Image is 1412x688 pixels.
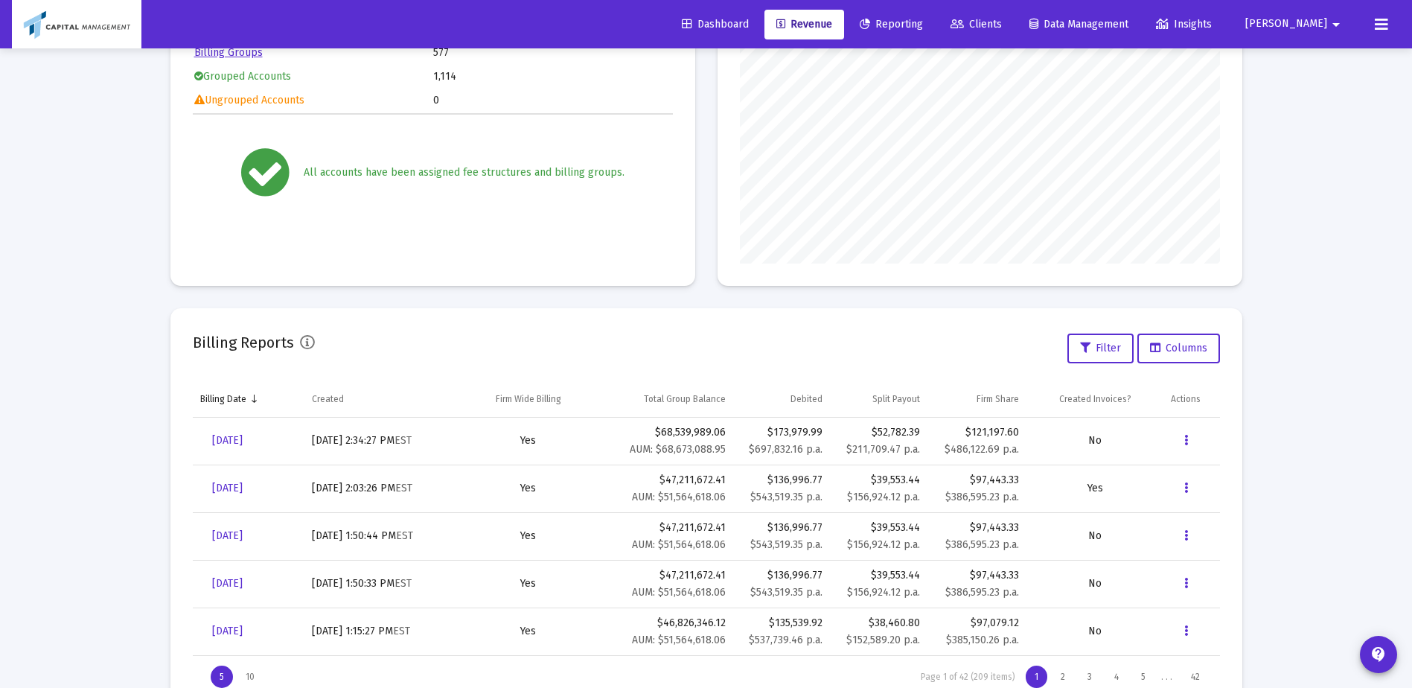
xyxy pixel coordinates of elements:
a: [DATE] [200,569,255,599]
div: [DATE] 1:15:27 PM [312,624,453,639]
div: $97,443.33 [935,473,1019,488]
span: Clients [951,18,1002,31]
div: $136,996.77 [741,520,822,535]
div: $97,443.33 [935,568,1019,583]
small: EST [393,625,410,637]
td: Column Actions [1163,381,1219,417]
span: Dashboard [682,18,749,31]
small: AUM: $51,564,618.06 [632,586,726,599]
small: EST [396,529,413,542]
small: $211,709.47 p.a. [846,443,920,456]
a: Reporting [848,10,935,39]
div: $38,460.80 [837,616,920,648]
div: No [1034,624,1157,639]
div: Firm Wide Billing [496,393,561,405]
div: $136,996.77 [741,473,822,488]
button: [PERSON_NAME] [1227,9,1363,39]
div: Split Payout [872,393,920,405]
div: $39,553.44 [837,473,920,505]
div: Display 5 items on page [211,666,233,688]
span: Reporting [860,18,923,31]
span: [DATE] [212,434,243,447]
div: Yes [468,624,588,639]
div: $52,782.39 [837,425,920,457]
small: $537,739.46 p.a. [749,634,822,646]
small: $543,519.35 p.a. [750,491,822,503]
span: Revenue [776,18,832,31]
a: Insights [1144,10,1224,39]
a: [DATE] [200,617,255,646]
span: [DATE] [212,625,243,637]
div: Page 1 of 42 (209 items) [921,672,1015,683]
mat-icon: arrow_drop_down [1327,10,1345,39]
span: [DATE] [212,529,243,542]
a: Dashboard [670,10,761,39]
div: $47,211,672.41 [603,473,726,505]
a: [DATE] [200,521,255,551]
span: [DATE] [212,577,243,590]
small: $486,122.69 p.a. [945,443,1019,456]
small: $386,595.23 p.a. [945,491,1019,503]
div: $47,211,672.41 [603,568,726,600]
span: Data Management [1029,18,1128,31]
span: Columns [1150,342,1207,354]
td: Column Firm Wide Billing [461,381,595,417]
div: $97,079.12 [935,616,1019,631]
div: [DATE] 1:50:44 PM [312,529,453,544]
td: Ungrouped Accounts [194,89,432,112]
td: Column Debited [733,381,830,417]
button: Columns [1137,334,1220,363]
small: $385,150.26 p.a. [946,634,1019,646]
div: Yes [468,481,588,496]
h2: Billing Reports [193,331,294,354]
a: Billing Groups [194,46,263,59]
span: [PERSON_NAME] [1245,18,1327,31]
div: [DATE] 2:34:27 PM [312,433,453,448]
a: Data Management [1018,10,1140,39]
td: Column Created Invoices? [1026,381,1164,417]
small: $697,832.16 p.a. [749,443,822,456]
small: EST [395,482,412,494]
div: Page 3 [1079,666,1101,688]
div: Created [312,393,344,405]
small: $543,519.35 p.a. [750,586,822,599]
td: 0 [433,89,671,112]
div: $47,211,672.41 [603,520,726,552]
div: Display 10 items on page [237,666,263,688]
small: $156,924.12 p.a. [847,586,920,599]
small: $156,924.12 p.a. [847,538,920,551]
div: Total Group Balance [644,393,726,405]
div: $68,539,989.06 [603,425,726,457]
small: EST [394,577,412,590]
td: Column Created [304,381,461,417]
small: EST [394,434,412,447]
small: $152,589.20 p.a. [846,634,920,646]
div: $136,996.77 [741,568,822,583]
div: Created Invoices? [1059,393,1131,405]
div: No [1034,433,1157,448]
div: Yes [468,433,588,448]
a: [DATE] [200,474,255,503]
td: Column Total Group Balance [595,381,733,417]
div: $97,443.33 [935,520,1019,535]
div: No [1034,529,1157,544]
span: [DATE] [212,482,243,494]
div: Page 2 [1052,666,1074,688]
td: 577 [433,42,671,64]
div: Page 4 [1105,666,1128,688]
div: Debited [790,393,822,405]
div: No [1034,576,1157,591]
td: Column Split Payout [830,381,927,417]
img: Dashboard [23,10,130,39]
div: Yes [468,529,588,544]
button: Filter [1067,334,1134,363]
div: Yes [1034,481,1157,496]
td: 1,114 [433,66,671,88]
small: AUM: $51,564,618.06 [632,634,726,646]
small: $156,924.12 p.a. [847,491,920,503]
div: Billing Date [200,393,246,405]
div: Page 42 [1182,666,1209,688]
a: Revenue [764,10,844,39]
div: $39,553.44 [837,568,920,600]
div: [DATE] 2:03:26 PM [312,481,453,496]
